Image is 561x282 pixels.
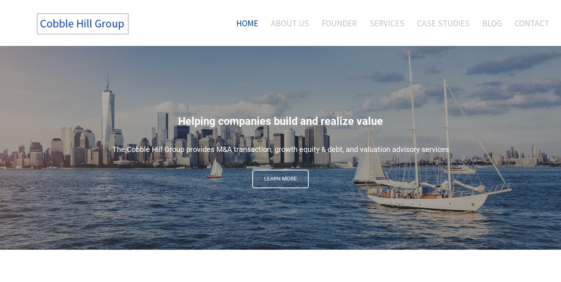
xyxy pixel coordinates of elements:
a: Learn More [252,170,309,188]
a: Contact [509,8,549,39]
a: Founder [316,8,362,39]
span: The Cobble Hill Group provides M&A transaction, growth equity & debt, and valuation advisory serv... [112,145,449,154]
span: Learn More [253,170,308,188]
a: Services [364,8,410,39]
a: Blog [477,8,508,39]
a: Home [225,8,264,39]
a: Case Studies [411,8,475,39]
a: About Us [265,8,315,39]
span: Helping companies build and realize value [178,115,383,127]
img: The Cobble Hill Group LLC [28,8,140,40]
